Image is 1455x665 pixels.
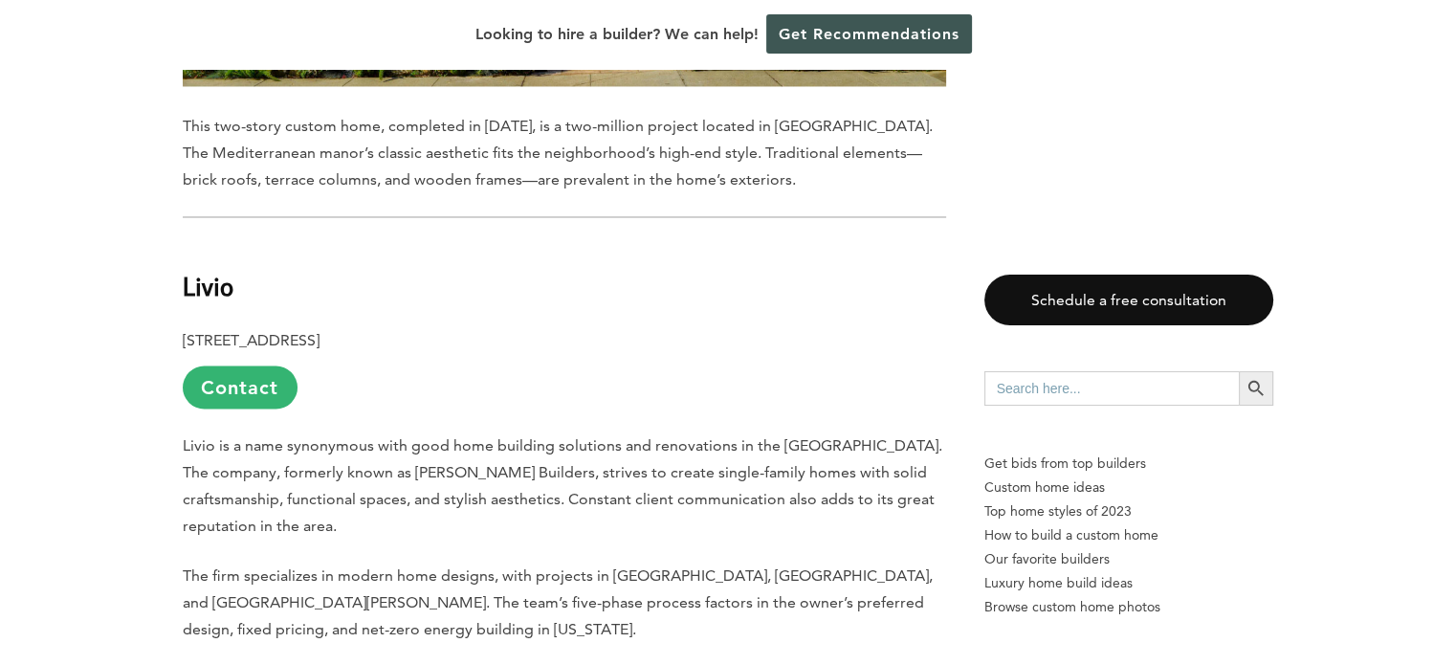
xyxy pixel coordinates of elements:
[1359,569,1432,642] iframe: Drift Widget Chat Controller
[183,565,933,637] span: The firm specializes in modern home designs, with projects in [GEOGRAPHIC_DATA], [GEOGRAPHIC_DATA...
[183,269,233,302] b: Livio
[984,595,1273,619] a: Browse custom home photos
[984,547,1273,571] a: Our favorite builders
[984,571,1273,595] a: Luxury home build ideas
[984,371,1239,406] input: Search here...
[984,476,1273,499] a: Custom home ideas
[984,523,1273,547] a: How to build a custom home
[183,435,942,534] span: Livio is a name synonymous with good home building solutions and renovations in the [GEOGRAPHIC_D...
[984,275,1273,325] a: Schedule a free consultation
[984,452,1273,476] p: Get bids from top builders
[984,499,1273,523] a: Top home styles of 2023
[183,366,298,409] a: Contact
[183,331,320,349] b: [STREET_ADDRESS]
[1246,378,1267,399] svg: Search
[766,14,972,54] a: Get Recommendations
